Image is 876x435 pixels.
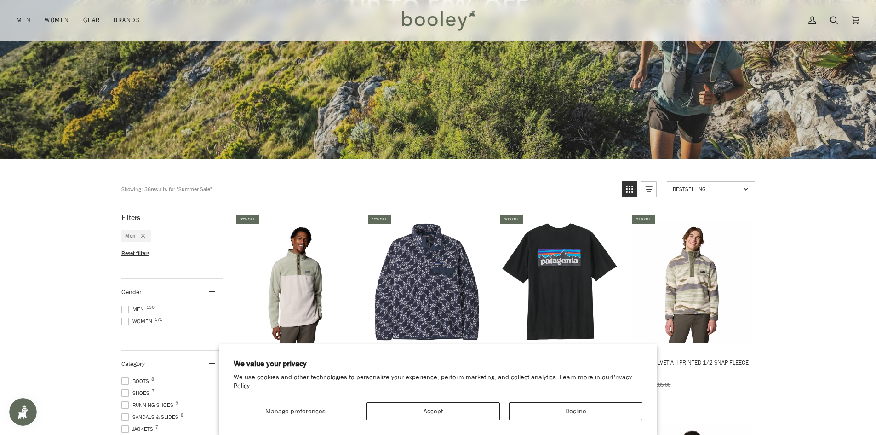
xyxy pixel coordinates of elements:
[121,249,223,257] li: Reset filters
[152,389,155,394] span: 7
[121,317,155,325] span: Women
[641,181,657,197] a: View list mode
[146,305,155,310] span: 136
[673,185,740,193] span: Bestselling
[155,317,162,322] span: 171
[121,360,145,368] span: Category
[151,377,154,382] span: 8
[234,359,642,369] h2: We value your privacy
[121,425,156,433] span: Jackets
[141,185,151,193] b: 136
[17,16,31,25] span: Men
[632,369,751,377] span: Columbia
[631,221,753,343] img: Columbia Men's Helvetia II Printed 1/2 Snap Fleece Safari Rouge Valley - Booley Galway
[234,373,632,390] a: Privacy Policy.
[45,16,69,25] span: Women
[121,401,176,409] span: Running Shoes
[125,232,136,240] span: Men
[121,305,147,313] span: Men
[121,213,140,222] span: Filters
[121,288,142,296] span: Gender
[9,398,37,426] iframe: Button to open loyalty program pop-up
[234,402,357,420] button: Manage preferences
[366,213,488,400] a: Men's Lightweight Synchilla Snap-T Pullover
[114,16,140,25] span: Brands
[121,181,212,197] div: Showing results for "Summer Sale"
[181,413,183,418] span: 8
[83,16,100,25] span: Gear
[234,373,642,391] p: We use cookies and other technologies to personalize your experience, perform marketing, and coll...
[236,215,259,224] div: 33% off
[368,215,391,224] div: 40% off
[366,402,500,420] button: Accept
[631,213,753,392] a: Men's Helvetia II Printed 1/2 Snap Fleece
[398,7,478,34] img: Booley
[121,389,152,397] span: Shoes
[121,249,149,257] span: Reset filters
[499,221,621,343] img: Patagonia Men's P-6 Logo Responsibili-Tee Black - Booley Galway
[655,381,670,389] span: €65.00
[136,232,145,240] div: Remove filter: Men
[121,377,152,385] span: Boots
[499,213,621,392] a: Men's P-6 Logo Responsibili-Tee
[121,413,181,421] span: Sandals & Slides
[667,181,755,197] a: Sort options
[155,425,158,429] span: 7
[265,407,326,416] span: Manage preferences
[366,221,488,343] img: Patagonia Men's Lightweight Synchilla Snap-T Pullover Synched Flight / New Navy - Booley Galway
[176,401,178,406] span: 9
[509,402,642,420] button: Decline
[235,213,356,392] a: Men's Steens Mountain II 1/2 Snap Fleece
[632,358,751,366] span: Men's Helvetia II Printed 1/2 Snap Fleece
[632,215,655,224] div: 31% off
[500,215,523,224] div: 20% off
[622,181,637,197] a: View grid mode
